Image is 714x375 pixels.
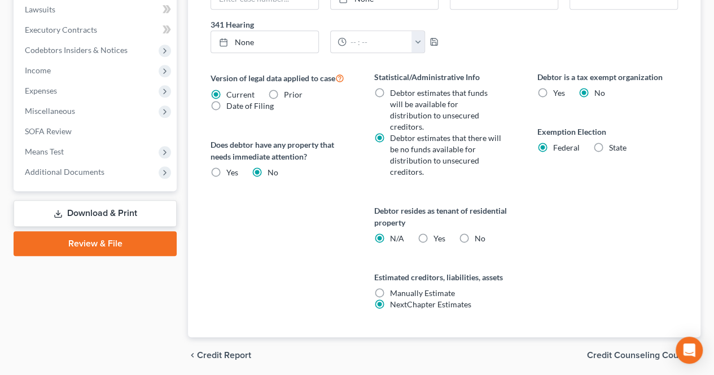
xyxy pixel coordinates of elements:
span: Means Test [25,147,64,156]
span: Expenses [25,86,57,95]
span: Prior [284,90,303,99]
label: Estimated creditors, liabilities, assets [374,271,514,283]
span: Yes [226,167,238,177]
a: Review & File [14,231,177,256]
input: -- : -- [347,31,412,52]
span: Yes [433,233,445,243]
button: chevron_left Credit Report [188,351,251,360]
label: Debtor resides as tenant of residential property [374,205,514,228]
i: chevron_left [188,351,197,360]
span: Income [25,65,51,75]
label: Exemption Election [537,126,678,138]
span: SOFA Review [25,126,72,136]
label: Debtor is a tax exempt organization [537,71,678,83]
label: Version of legal data applied to case [211,71,351,85]
span: Manually Estimate [389,288,454,298]
span: Credit Counseling Course [587,351,691,360]
span: Debtor estimates that funds will be available for distribution to unsecured creditors. [389,88,487,131]
span: Additional Documents [25,167,104,177]
span: Date of Filing [226,101,274,111]
a: SOFA Review [16,121,177,142]
span: Codebtors Insiders & Notices [25,45,128,55]
span: Yes [553,88,565,98]
label: Statistical/Administrative Info [374,71,514,83]
span: NextChapter Estimates [389,299,471,309]
label: 341 Hearing [205,19,444,30]
span: Debtor estimates that there will be no funds available for distribution to unsecured creditors. [389,133,501,177]
span: Miscellaneous [25,106,75,116]
a: Download & Print [14,200,177,227]
span: Executory Contracts [25,25,97,34]
span: Federal [553,143,580,152]
span: N/A [389,233,404,243]
div: Open Intercom Messenger [676,337,703,364]
span: No [268,167,278,177]
span: No [594,88,605,98]
a: None [211,31,318,52]
span: Lawsuits [25,5,55,14]
span: Current [226,90,255,99]
label: Does debtor have any property that needs immediate attention? [211,139,351,162]
a: Executory Contracts [16,20,177,40]
span: State [609,143,627,152]
span: No [474,233,485,243]
button: Credit Counseling Course chevron_right [587,351,700,360]
span: Credit Report [197,351,251,360]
